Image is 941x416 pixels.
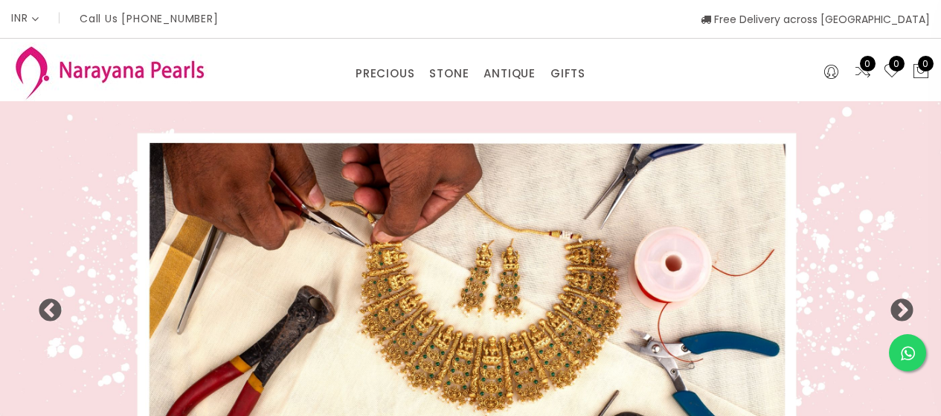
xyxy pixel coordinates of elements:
[860,56,876,71] span: 0
[889,298,904,313] button: Next
[912,63,930,82] button: 0
[484,63,536,85] a: ANTIQUE
[429,63,469,85] a: STONE
[701,12,930,27] span: Free Delivery across [GEOGRAPHIC_DATA]
[889,56,905,71] span: 0
[80,13,219,24] p: Call Us [PHONE_NUMBER]
[918,56,934,71] span: 0
[883,63,901,82] a: 0
[37,298,52,313] button: Previous
[356,63,414,85] a: PRECIOUS
[550,63,585,85] a: GIFTS
[854,63,872,82] a: 0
